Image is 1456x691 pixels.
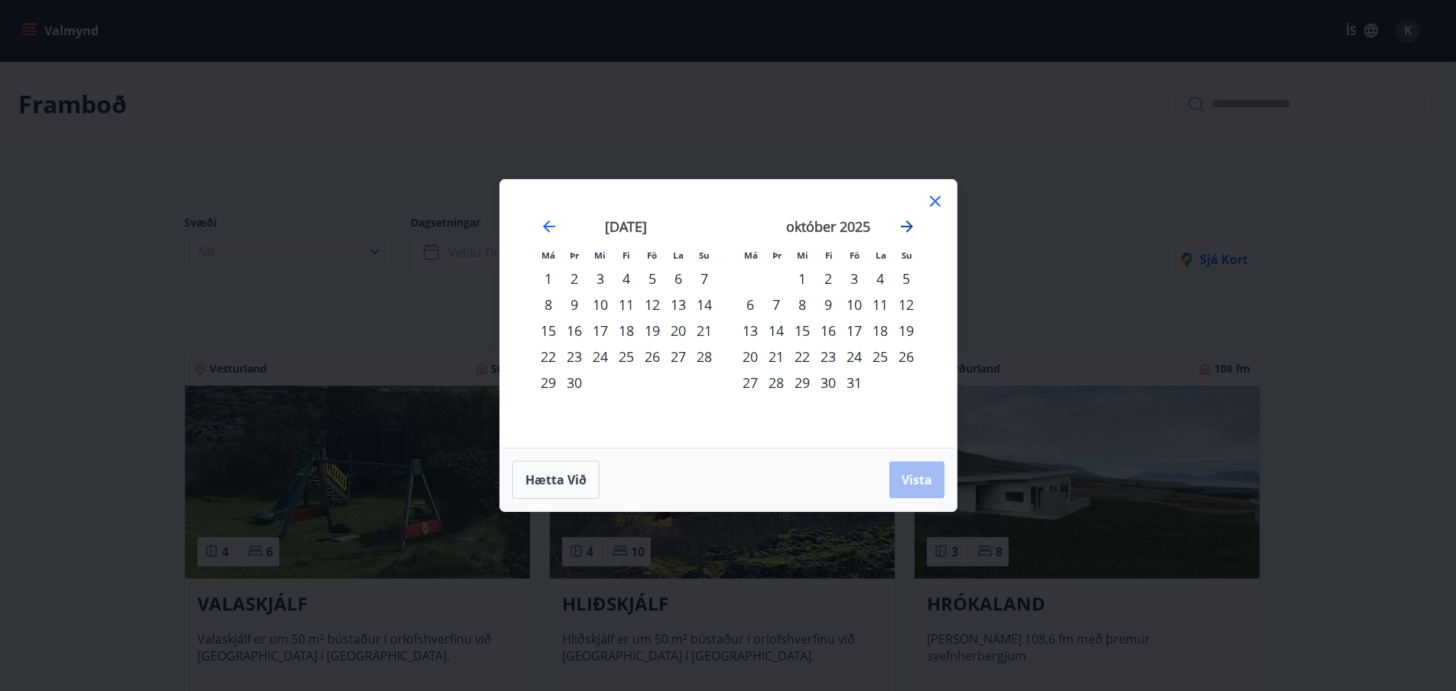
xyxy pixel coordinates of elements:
[893,266,919,292] td: Choose sunnudagur, 5. október 2025 as your check-in date. It’s available.
[893,344,919,370] div: 26
[594,249,606,261] small: Mi
[789,344,815,370] td: Choose miðvikudagur, 22. október 2025 as your check-in date. It’s available.
[763,292,789,318] div: 7
[850,249,860,261] small: Fö
[737,292,763,318] div: 6
[613,266,639,292] div: 4
[763,370,789,396] td: Choose þriðjudagur, 28. október 2025 as your check-in date. It’s available.
[613,292,639,318] div: 11
[898,217,916,236] div: Move forward to switch to the next month.
[797,249,808,261] small: Mi
[815,344,841,370] div: 23
[561,318,587,344] td: Choose þriðjudagur, 16. september 2025 as your check-in date. It’s available.
[561,266,587,292] td: Choose þriðjudagur, 2. september 2025 as your check-in date. It’s available.
[867,344,893,370] div: 25
[841,292,867,318] td: Choose föstudagur, 10. október 2025 as your check-in date. It’s available.
[587,266,613,292] div: 3
[561,344,587,370] td: Choose þriðjudagur, 23. september 2025 as your check-in date. It’s available.
[789,370,815,396] td: Choose miðvikudagur, 29. október 2025 as your check-in date. It’s available.
[876,249,886,261] small: La
[665,344,691,370] td: Choose laugardagur, 27. september 2025 as your check-in date. It’s available.
[587,344,613,370] td: Choose miðvikudagur, 24. september 2025 as your check-in date. It’s available.
[867,292,893,318] td: Choose laugardagur, 11. október 2025 as your check-in date. It’s available.
[665,292,691,318] div: 13
[525,471,587,488] span: Hætta við
[613,318,639,344] div: 18
[561,318,587,344] div: 16
[789,266,815,292] td: Choose miðvikudagur, 1. október 2025 as your check-in date. It’s available.
[893,344,919,370] td: Choose sunnudagur, 26. október 2025 as your check-in date. It’s available.
[867,344,893,370] td: Choose laugardagur, 25. október 2025 as your check-in date. It’s available.
[535,318,561,344] div: 15
[535,292,561,318] td: Choose mánudagur, 8. september 2025 as your check-in date. It’s available.
[815,318,841,344] div: 16
[815,292,841,318] td: Choose fimmtudagur, 9. október 2025 as your check-in date. It’s available.
[639,344,665,370] td: Choose föstudagur, 26. september 2025 as your check-in date. It’s available.
[535,292,561,318] div: 8
[587,344,613,370] div: 24
[789,292,815,318] td: Choose miðvikudagur, 8. október 2025 as your check-in date. It’s available.
[665,266,691,292] td: Choose laugardagur, 6. september 2025 as your check-in date. It’s available.
[841,344,867,370] div: 24
[815,370,841,396] td: Choose fimmtudagur, 30. október 2025 as your check-in date. It’s available.
[587,318,613,344] div: 17
[639,292,665,318] div: 12
[841,292,867,318] div: 10
[789,292,815,318] div: 8
[763,292,789,318] td: Choose þriðjudagur, 7. október 2025 as your check-in date. It’s available.
[815,344,841,370] td: Choose fimmtudagur, 23. október 2025 as your check-in date. It’s available.
[815,292,841,318] div: 9
[691,318,717,344] div: 21
[815,266,841,292] td: Choose fimmtudagur, 2. október 2025 as your check-in date. It’s available.
[561,344,587,370] div: 23
[841,370,867,396] td: Choose föstudagur, 31. október 2025 as your check-in date. It’s available.
[789,370,815,396] div: 29
[639,292,665,318] td: Choose föstudagur, 12. september 2025 as your check-in date. It’s available.
[737,344,763,370] div: 20
[647,249,657,261] small: Fö
[893,266,919,292] div: 5
[613,266,639,292] td: Choose fimmtudagur, 4. september 2025 as your check-in date. It’s available.
[789,318,815,344] div: 15
[561,370,587,396] div: 30
[639,318,665,344] td: Choose föstudagur, 19. september 2025 as your check-in date. It’s available.
[737,370,763,396] div: 27
[902,249,912,261] small: Su
[535,344,561,370] td: Choose mánudagur, 22. september 2025 as your check-in date. It’s available.
[587,266,613,292] td: Choose miðvikudagur, 3. september 2025 as your check-in date. It’s available.
[535,318,561,344] td: Choose mánudagur, 15. september 2025 as your check-in date. It’s available.
[691,318,717,344] td: Choose sunnudagur, 21. september 2025 as your check-in date. It’s available.
[786,217,870,236] strong: október 2025
[535,370,561,396] div: 29
[763,370,789,396] div: 28
[737,318,763,344] div: 13
[841,370,867,396] div: 31
[815,266,841,292] div: 2
[763,318,789,344] td: Choose þriðjudagur, 14. október 2025 as your check-in date. It’s available.
[613,344,639,370] td: Choose fimmtudagur, 25. september 2025 as your check-in date. It’s available.
[691,266,717,292] div: 7
[613,318,639,344] td: Choose fimmtudagur, 18. september 2025 as your check-in date. It’s available.
[867,318,893,344] div: 18
[841,266,867,292] div: 3
[815,318,841,344] td: Choose fimmtudagur, 16. október 2025 as your check-in date. It’s available.
[665,266,691,292] div: 6
[772,249,782,261] small: Þr
[867,266,893,292] td: Choose laugardagur, 4. október 2025 as your check-in date. It’s available.
[613,292,639,318] td: Choose fimmtudagur, 11. september 2025 as your check-in date. It’s available.
[893,318,919,344] td: Choose sunnudagur, 19. október 2025 as your check-in date. It’s available.
[540,217,558,236] div: Move backward to switch to the previous month.
[622,249,630,261] small: Fi
[841,266,867,292] td: Choose föstudagur, 3. október 2025 as your check-in date. It’s available.
[841,318,867,344] td: Choose föstudagur, 17. október 2025 as your check-in date. It’s available.
[587,292,613,318] div: 10
[673,249,684,261] small: La
[893,292,919,318] td: Choose sunnudagur, 12. október 2025 as your check-in date. It’s available.
[541,249,555,261] small: Má
[691,292,717,318] div: 14
[893,318,919,344] div: 19
[691,344,717,370] div: 28
[744,249,758,261] small: Má
[535,266,561,292] div: 1
[587,292,613,318] td: Choose miðvikudagur, 10. september 2025 as your check-in date. It’s available.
